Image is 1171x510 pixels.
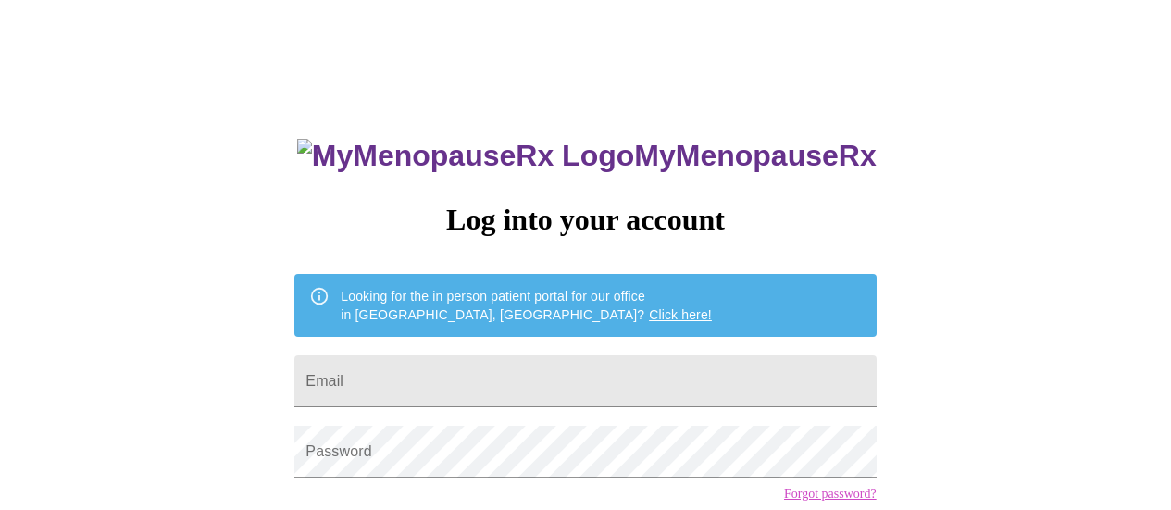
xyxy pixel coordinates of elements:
[784,487,877,502] a: Forgot password?
[649,307,712,322] a: Click here!
[294,203,876,237] h3: Log into your account
[297,139,877,173] h3: MyMenopauseRx
[341,280,712,331] div: Looking for the in person patient portal for our office in [GEOGRAPHIC_DATA], [GEOGRAPHIC_DATA]?
[297,139,634,173] img: MyMenopauseRx Logo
